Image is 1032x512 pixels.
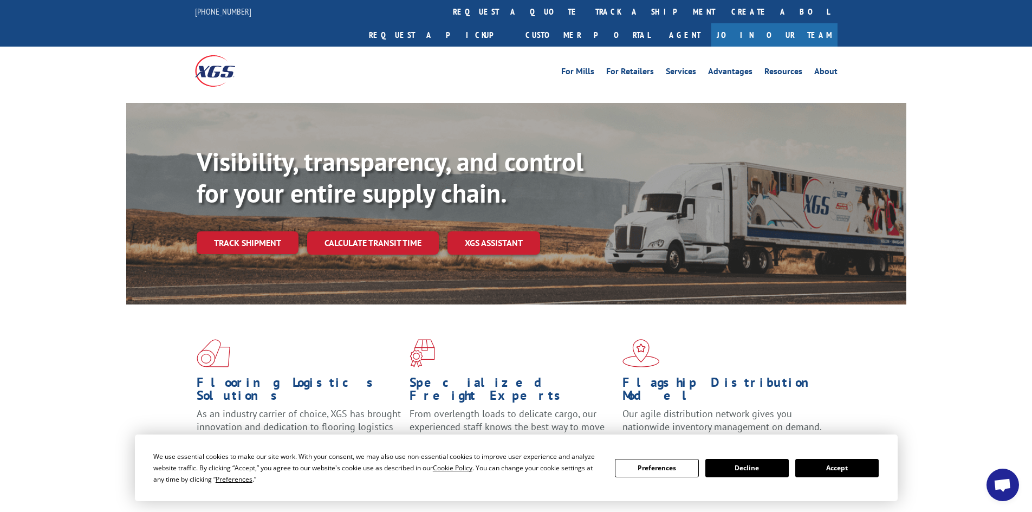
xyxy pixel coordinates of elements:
[447,231,540,255] a: XGS ASSISTANT
[361,23,517,47] a: Request a pickup
[433,463,472,472] span: Cookie Policy
[622,339,660,367] img: xgs-icon-flagship-distribution-model-red
[195,6,251,17] a: [PHONE_NUMBER]
[622,376,827,407] h1: Flagship Distribution Model
[197,145,583,210] b: Visibility, transparency, and control for your entire supply chain.
[708,67,752,79] a: Advantages
[606,67,654,79] a: For Retailers
[307,231,439,255] a: Calculate transit time
[410,376,614,407] h1: Specialized Freight Experts
[658,23,711,47] a: Agent
[561,67,594,79] a: For Mills
[197,407,401,446] span: As an industry carrier of choice, XGS has brought innovation and dedication to flooring logistics...
[216,475,252,484] span: Preferences
[764,67,802,79] a: Resources
[795,459,879,477] button: Accept
[615,459,698,477] button: Preferences
[410,407,614,456] p: From overlength loads to delicate cargo, our experienced staff knows the best way to move your fr...
[814,67,838,79] a: About
[622,407,822,433] span: Our agile distribution network gives you nationwide inventory management on demand.
[705,459,789,477] button: Decline
[197,376,401,407] h1: Flooring Logistics Solutions
[986,469,1019,501] div: Open chat
[410,339,435,367] img: xgs-icon-focused-on-flooring-red
[517,23,658,47] a: Customer Portal
[153,451,602,485] div: We use essential cookies to make our site work. With your consent, we may also use non-essential ...
[711,23,838,47] a: Join Our Team
[666,67,696,79] a: Services
[135,435,898,501] div: Cookie Consent Prompt
[197,231,298,254] a: Track shipment
[197,339,230,367] img: xgs-icon-total-supply-chain-intelligence-red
